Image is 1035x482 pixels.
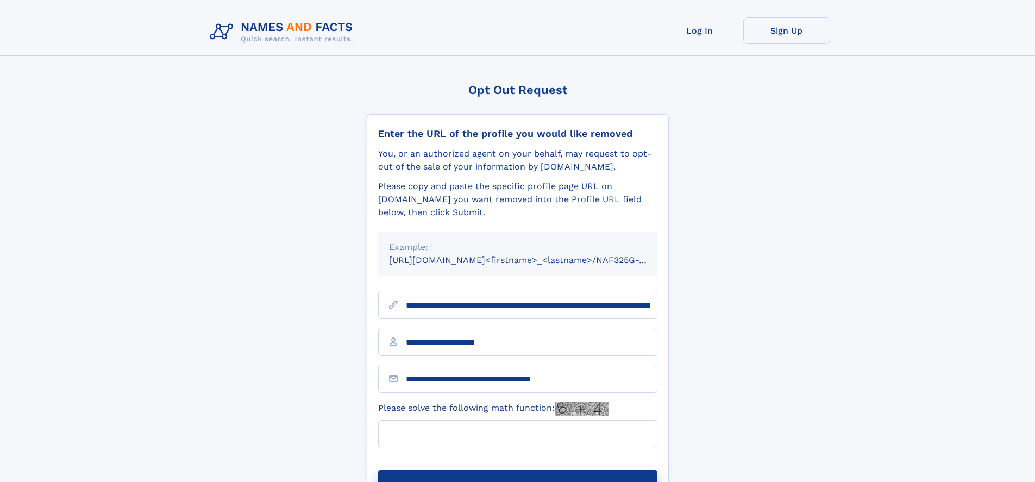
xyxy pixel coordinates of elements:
a: Sign Up [743,17,830,44]
label: Please solve the following math function: [378,402,609,416]
div: Enter the URL of the profile you would like removed [378,128,657,140]
small: [URL][DOMAIN_NAME]<firstname>_<lastname>/NAF325G-xxxxxxxx [389,255,678,265]
div: You, or an authorized agent on your behalf, may request to opt-out of the sale of your informatio... [378,147,657,173]
div: Opt Out Request [367,83,669,97]
a: Log In [656,17,743,44]
div: Example: [389,241,647,254]
div: Please copy and paste the specific profile page URL on [DOMAIN_NAME] you want removed into the Pr... [378,180,657,219]
img: Logo Names and Facts [205,17,362,47]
